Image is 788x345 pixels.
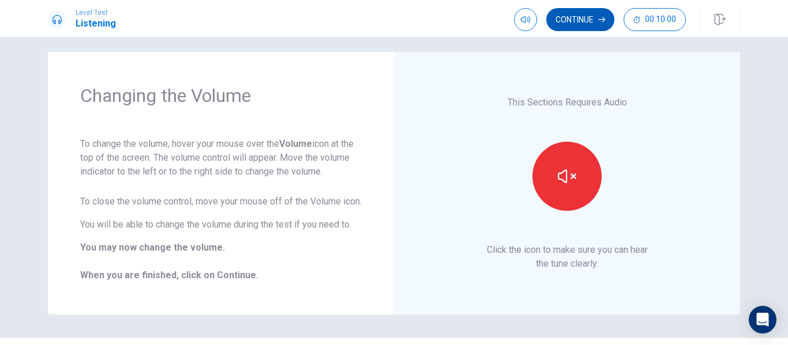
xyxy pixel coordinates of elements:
[645,15,676,24] span: 00:10:00
[279,138,312,149] strong: Volume
[546,8,614,31] button: Continue
[76,9,116,17] span: Level Test
[508,96,627,109] p: This Sections Requires Audio
[76,17,116,31] h1: Listening
[80,218,362,232] p: You will be able to change the volume during the test if you need to.
[749,306,776,333] div: Open Intercom Messenger
[80,137,362,179] p: To change the volume, hover your mouse over the icon at the top of the screen. The volume control...
[624,8,686,31] button: 00:10:00
[487,243,648,271] p: Click the icon to make sure you can hear the tune clearly.
[80,84,362,107] h1: Changing the Volume
[80,242,258,280] b: You may now change the volume. When you are finished, click on Continue.
[80,195,362,208] p: To close the volume control, move your mouse off of the Volume icon.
